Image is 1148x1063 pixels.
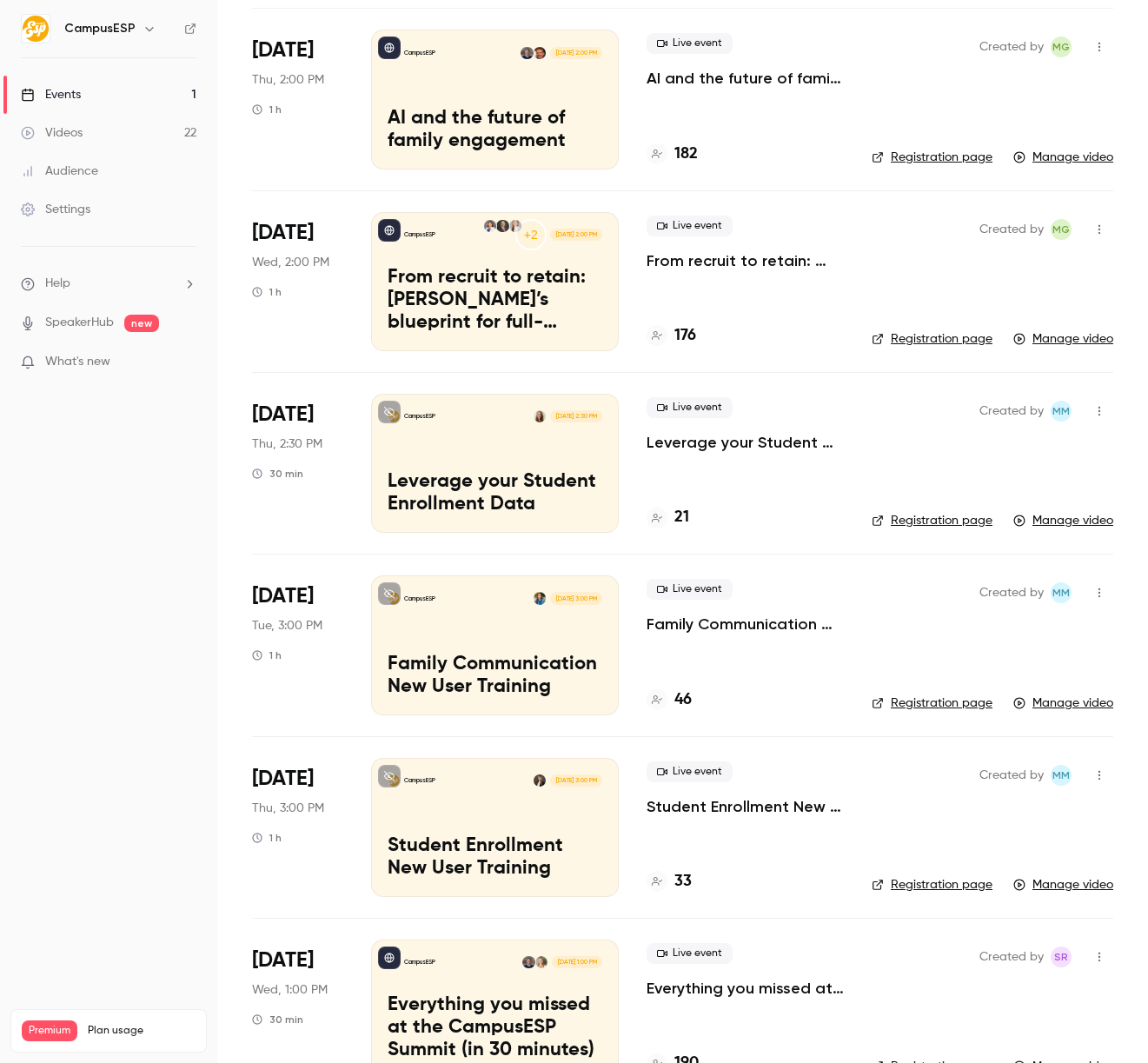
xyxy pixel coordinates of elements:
[21,124,83,142] div: Videos
[535,956,547,968] img: Leslie Gale
[45,275,70,293] span: Help
[252,617,322,634] span: Tue, 3:00 PM
[1051,947,1072,967] span: Stephanie Robinson
[550,47,601,59] span: [DATE] 2:00 PM
[647,579,733,600] span: Live event
[647,978,844,999] a: Everything you missed at the CampusESP Summit (in 30 minutes)
[674,324,696,348] h4: 176
[252,575,343,714] div: Jul 15 Tue, 3:00 PM (America/New York)
[1052,219,1070,240] span: MG
[647,432,844,453] a: Leverage your Student Enrollment Data
[252,37,314,64] span: [DATE]
[1013,330,1113,348] a: Manage video
[872,694,992,712] a: Registration page
[515,219,547,250] div: +2
[647,796,844,817] a: Student Enrollment New User Training
[1054,947,1068,967] span: SR
[371,575,619,714] a: Family Communication New User TrainingCampusESPLacey Janofsky[DATE] 3:00 PMFamily Communication N...
[647,506,689,529] a: 21
[252,947,314,974] span: [DATE]
[21,163,98,180] div: Audience
[388,471,602,516] p: Leverage your Student Enrollment Data
[252,467,303,481] div: 30 min
[674,688,692,712] h4: 46
[1051,401,1072,422] span: Mairin Matthews
[1013,694,1113,712] a: Manage video
[252,285,282,299] div: 1 h
[371,758,619,897] a: Student Enrollment New User TrainingCampusESPRebecca McCrory[DATE] 3:00 PMStudent Enrollment New ...
[647,870,692,894] a: 33
[872,512,992,529] a: Registration page
[21,86,81,103] div: Events
[1052,37,1070,57] span: MG
[252,212,343,351] div: Aug 6 Wed, 2:00 PM (America/New York)
[252,30,343,169] div: Sep 11 Thu, 2:00 PM (America/New York)
[647,943,733,964] span: Live event
[371,212,619,351] a: From recruit to retain: FAU’s blueprint for full-lifecycle family engagementCampusESP+2Jordan DiP...
[45,314,114,332] a: SpeakerHub
[388,108,602,153] p: AI and the future of family engagement
[979,401,1044,422] span: Created by
[552,956,601,968] span: [DATE] 1:00 PM
[1051,582,1072,603] span: Mairin Matthews
[1051,37,1072,57] span: Melissa Greiner
[521,47,533,59] img: Dave Becker
[1051,219,1072,240] span: Melissa Greiner
[979,582,1044,603] span: Created by
[979,219,1044,240] span: Created by
[252,219,314,247] span: [DATE]
[496,220,508,232] img: Joel Vander Horst
[872,149,992,166] a: Registration page
[21,275,196,293] li: help-dropdown-opener
[534,47,546,59] img: James Bright
[647,250,844,271] a: From recruit to retain: [PERSON_NAME]’s blueprint for full-lifecycle family engagement
[252,71,324,89] span: Thu, 2:00 PM
[872,876,992,894] a: Registration page
[647,143,698,166] a: 182
[1013,512,1113,529] a: Manage video
[647,68,844,89] a: AI and the future of family engagement
[252,981,328,999] span: Wed, 1:00 PM
[404,412,435,421] p: CampusESP
[371,394,619,533] a: Leverage your Student Enrollment DataCampusESPMairin Matthews[DATE] 2:30 PMLeverage your Student ...
[124,315,159,332] span: new
[1013,149,1113,166] a: Manage video
[534,410,546,422] img: Mairin Matthews
[88,1024,196,1038] span: Plan usage
[388,267,602,334] p: From recruit to retain: [PERSON_NAME]’s blueprint for full-lifecycle family engagement
[21,201,90,218] div: Settings
[176,355,196,370] iframe: Noticeable Trigger
[1052,582,1070,603] span: MM
[979,37,1044,57] span: Created by
[22,15,50,43] img: CampusESP
[22,1020,77,1041] span: Premium
[647,324,696,348] a: 176
[1051,765,1072,786] span: Mairin Matthews
[484,220,496,232] img: Maura Flaschner
[388,994,602,1061] p: Everything you missed at the CampusESP Summit (in 30 minutes)
[64,20,136,37] h6: CampusESP
[979,947,1044,967] span: Created by
[522,956,534,968] img: Dave Becker
[550,229,601,241] span: [DATE] 2:00 PM
[647,397,733,418] span: Live event
[872,330,992,348] a: Registration page
[252,435,322,453] span: Thu, 2:30 PM
[404,776,435,785] p: CampusESP
[550,592,601,604] span: [DATE] 3:00 PM
[509,220,521,232] img: Jordan DiPentima
[647,614,844,634] a: Family Communication New User Training
[371,30,619,169] a: AI and the future of family engagementCampusESPJames BrightDave Becker[DATE] 2:00 PMAI and the fu...
[534,592,546,604] img: Lacey Janofsky
[252,254,329,271] span: Wed, 2:00 PM
[1013,876,1113,894] a: Manage video
[404,230,435,239] p: CampusESP
[252,648,282,662] div: 1 h
[674,143,698,166] h4: 182
[647,761,733,782] span: Live event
